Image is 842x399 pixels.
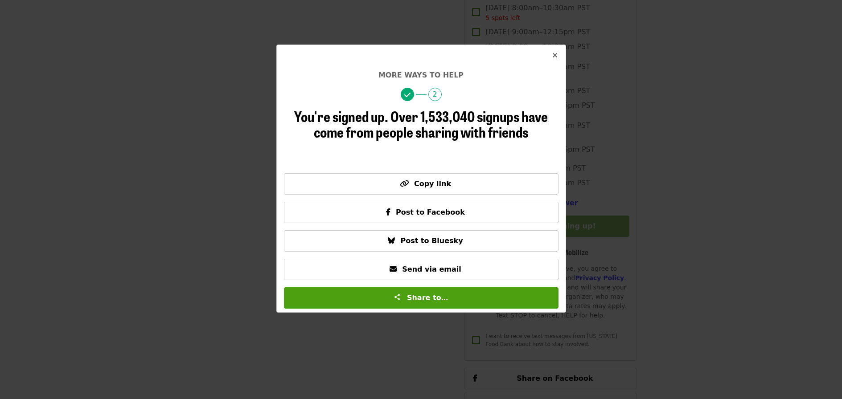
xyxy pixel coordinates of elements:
[414,179,451,188] span: Copy link
[284,173,559,195] button: Copy link
[402,265,461,273] span: Send via email
[284,259,559,280] button: Send via email
[284,230,559,252] button: Post to Bluesky
[544,45,566,66] button: Close
[400,236,463,245] span: Post to Bluesky
[314,106,548,142] span: Over 1,533,040 signups have come from people sharing with friends
[388,236,395,245] i: bluesky icon
[294,106,388,126] span: You're signed up.
[390,265,397,273] i: envelope icon
[407,293,448,302] span: Share to…
[396,208,465,216] span: Post to Facebook
[552,51,558,60] i: times icon
[284,287,559,309] button: Share to…
[386,208,390,216] i: facebook-f icon
[400,179,409,188] i: link icon
[428,88,442,101] span: 2
[394,293,401,301] img: Share
[404,91,411,99] i: check icon
[284,202,559,223] button: Post to Facebook
[378,71,464,79] span: More ways to help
